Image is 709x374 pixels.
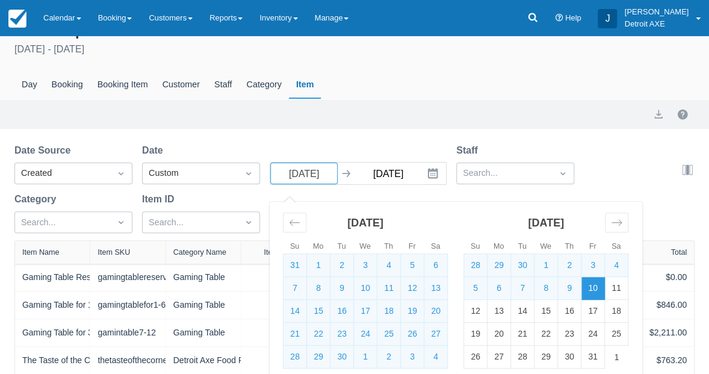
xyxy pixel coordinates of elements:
div: Gaming Table [173,271,234,284]
img: checkfront-main-nav-mini-logo.png [8,10,26,28]
div: gamintable7-12 [98,326,158,339]
td: Selected. Wednesday, October 1, 2025 [354,346,377,369]
td: Selected. Saturday, September 27, 2025 [424,323,448,346]
td: Choose Sunday, October 19, 2025 as your check-in date. It’s available. [464,323,488,346]
td: Selected. Tuesday, September 2, 2025 [330,254,354,277]
td: Selected. Wednesday, October 1, 2025 [534,254,558,277]
td: Selected. Thursday, October 9, 2025 [558,277,581,300]
div: Created [21,167,104,180]
div: $763.20 [626,354,687,367]
span: Dropdown icon [115,216,127,228]
td: Choose Thursday, October 30, 2025 as your check-in date. It’s available. [558,346,581,369]
small: Sa [431,242,440,251]
span: Help [565,13,581,22]
div: Item Quantity [264,248,309,257]
td: Selected. Sunday, September 21, 2025 [283,323,307,346]
td: Choose Monday, October 20, 2025 as your check-in date. It’s available. [488,323,511,346]
td: Choose Friday, October 31, 2025 as your check-in date. It’s available. [581,346,605,369]
td: Selected. Monday, September 29, 2025 [307,346,330,369]
div: $0.00 [626,271,687,284]
span: Dropdown icon [243,167,255,179]
td: Selected. Wednesday, September 10, 2025 [354,277,377,300]
td: Selected. Sunday, August 31, 2025 [283,254,307,277]
small: Tu [518,242,526,251]
td: Selected. Sunday, October 5, 2025 [464,277,488,300]
td: Choose Tuesday, October 14, 2025 as your check-in date. It’s available. [511,300,534,323]
td: Selected. Friday, September 19, 2025 [401,300,424,323]
td: Selected. Saturday, October 4, 2025 [424,346,448,369]
td: Selected. Monday, October 6, 2025 [488,277,511,300]
td: Choose Sunday, October 26, 2025 as your check-in date. It’s available. [464,346,488,369]
td: Choose Thursday, October 16, 2025 as your check-in date. It’s available. [558,300,581,323]
strong: [DATE] [528,217,564,229]
td: Choose Saturday, October 11, 2025 as your check-in date. It’s available. [605,277,628,300]
a: Gaming Table Reservation [22,271,120,284]
small: Mo [313,242,324,251]
td: Selected. Thursday, September 18, 2025 [377,300,401,323]
td: Selected. Wednesday, September 17, 2025 [354,300,377,323]
td: Choose Wednesday, October 22, 2025 as your check-in date. It’s available. [534,323,558,346]
td: Selected. Wednesday, September 3, 2025 [354,254,377,277]
td: Choose Wednesday, October 15, 2025 as your check-in date. It’s available. [534,300,558,323]
td: Selected. Tuesday, September 9, 2025 [330,277,354,300]
td: Selected. Wednesday, September 24, 2025 [354,323,377,346]
div: gamingtablereservation [98,271,158,284]
div: Total [670,248,687,257]
div: Staff [207,71,239,99]
td: Choose Monday, October 13, 2025 as your check-in date. It’s available. [488,300,511,323]
div: Gaming Table [173,326,234,339]
td: Selected. Thursday, September 11, 2025 [377,277,401,300]
td: Choose Saturday, November 1, 2025 as your check-in date. It’s available. [605,346,628,369]
td: Choose Monday, October 27, 2025 as your check-in date. It’s available. [488,346,511,369]
td: Selected. Monday, September 22, 2025 [307,323,330,346]
a: The Taste of the Corner [22,354,110,367]
td: Choose Thursday, October 23, 2025 as your check-in date. It’s available. [558,323,581,346]
small: We [540,242,551,251]
div: Customer [155,71,207,99]
td: Selected. Saturday, September 20, 2025 [424,300,448,323]
div: $2,211.00 [626,326,687,339]
td: Choose Friday, October 17, 2025 as your check-in date. It’s available. [581,300,605,323]
a: Gaming Table for 3-6 People [22,326,128,339]
small: Fr [589,242,596,251]
td: Selected. Saturday, October 4, 2025 [605,254,628,277]
button: export [651,107,666,122]
label: Date [142,143,168,158]
td: Selected as end date. Friday, October 10, 2025 [581,277,605,300]
a: Gaming Table for 1-2 People [22,299,128,311]
td: Selected. Sunday, September 28, 2025 [464,254,488,277]
div: Booking Item [90,71,155,99]
span: Dropdown icon [243,216,255,228]
td: Selected. Thursday, September 25, 2025 [377,323,401,346]
div: Category [239,71,288,99]
small: Su [290,242,299,251]
div: gamingtablefor1-6 [98,299,158,311]
td: Choose Sunday, October 12, 2025 as your check-in date. It’s available. [464,300,488,323]
td: Choose Wednesday, October 29, 2025 as your check-in date. It’s available. [534,346,558,369]
td: Choose Tuesday, October 21, 2025 as your check-in date. It’s available. [511,323,534,346]
span: Dropdown icon [115,167,127,179]
td: Selected. Thursday, October 2, 2025 [558,254,581,277]
div: 1 [249,354,309,367]
div: Custom [149,167,232,180]
td: Selected. Sunday, September 28, 2025 [283,346,307,369]
p: Detroit AXE [624,18,689,30]
td: Selected. Friday, September 26, 2025 [401,323,424,346]
input: Start Date [270,163,338,184]
td: Selected. Saturday, September 6, 2025 [424,254,448,277]
small: We [359,242,371,251]
strong: [DATE] [347,217,383,229]
small: Th [565,242,574,251]
td: Choose Friday, October 24, 2025 as your check-in date. It’s available. [581,323,605,346]
p: [PERSON_NAME] [624,6,689,18]
div: thetasteofthecorner [98,354,158,367]
div: Gaming Table [173,299,234,311]
div: Move backward to switch to the previous month. [283,213,306,232]
label: Date Source [14,143,75,158]
td: Selected. Wednesday, October 8, 2025 [534,277,558,300]
small: Fr [409,242,416,251]
td: Selected. Sunday, September 7, 2025 [283,277,307,300]
td: Selected. Monday, September 15, 2025 [307,300,330,323]
td: Choose Tuesday, October 28, 2025 as your check-in date. It’s available. [511,346,534,369]
small: Su [471,242,480,251]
